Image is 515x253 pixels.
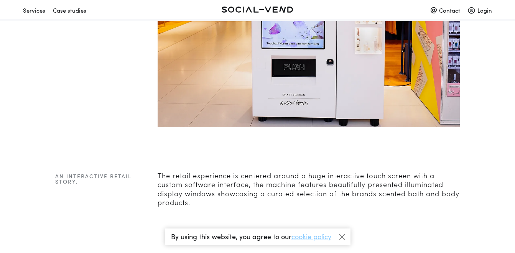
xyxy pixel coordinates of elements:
p: By using this website, you agree to our [171,233,331,240]
a: cookie policy [291,232,331,241]
div: Contact [431,3,460,17]
a: Case studies [53,3,94,11]
div: Services [23,3,45,17]
p: The retail experience is centered around a huge interactive touch screen with a custom software i... [158,171,460,207]
div: Case studies [53,3,86,17]
h1: An interactive retail story. [55,173,146,209]
div: Login [468,3,492,17]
